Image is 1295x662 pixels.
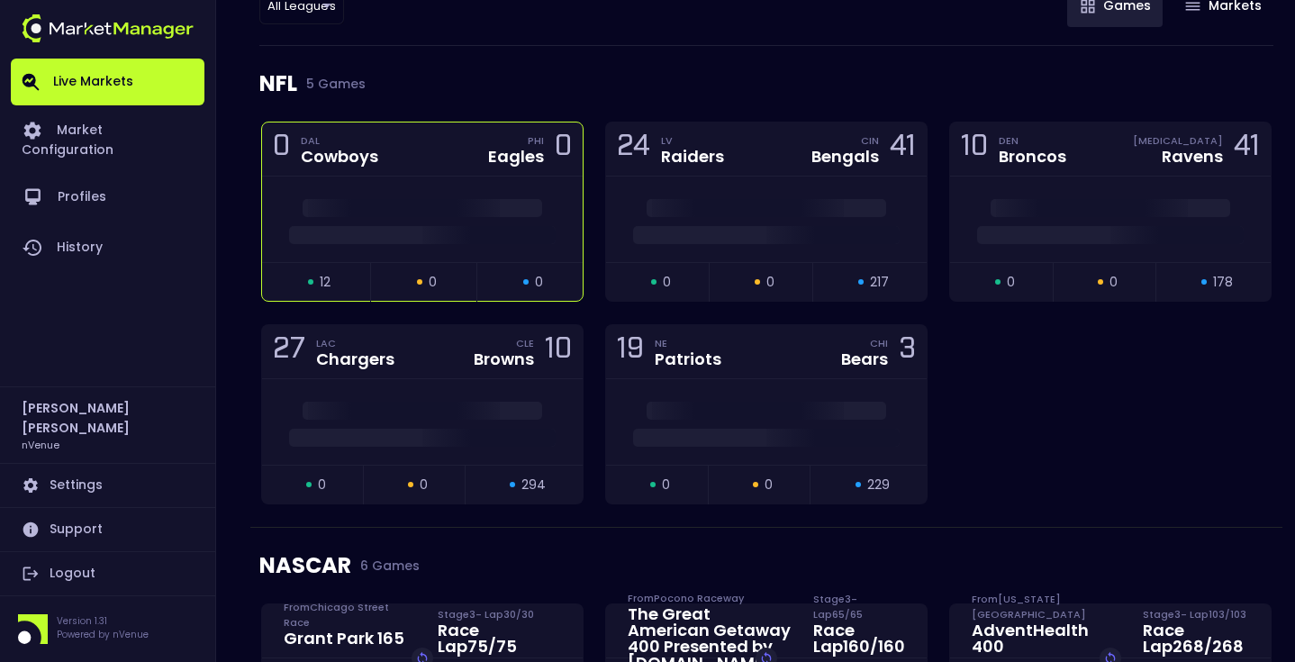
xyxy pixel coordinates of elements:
[766,273,774,292] span: 0
[617,132,650,166] div: 24
[259,528,1273,603] div: NASCAR
[318,476,326,494] span: 0
[316,351,394,367] div: Chargers
[11,105,204,172] a: Market Configuration
[1007,273,1015,292] span: 0
[545,335,572,368] div: 10
[870,336,888,350] div: CHI
[861,133,879,148] div: CIN
[867,476,890,494] span: 229
[999,149,1066,165] div: Broncos
[662,476,670,494] span: 0
[474,351,534,367] div: Browns
[972,622,1121,655] div: AdventHealth 400
[320,273,331,292] span: 12
[1143,607,1249,621] div: Stage 3 - Lap 103 / 103
[811,149,879,165] div: Bengals
[11,172,204,222] a: Profiles
[521,476,546,494] span: 294
[890,132,916,166] div: 41
[961,132,988,166] div: 10
[438,622,561,655] div: Race Lap 75 / 75
[420,476,428,494] span: 0
[259,46,1273,122] div: NFL
[273,132,290,166] div: 0
[516,336,534,350] div: CLE
[22,398,194,438] h2: [PERSON_NAME] [PERSON_NAME]
[661,149,724,165] div: Raiders
[655,336,721,350] div: NE
[22,438,59,451] h3: nVenue
[284,615,416,630] div: From Chicago Street Race
[273,335,305,368] div: 27
[972,607,1121,621] div: From [US_STATE][GEOGRAPHIC_DATA]
[429,273,437,292] span: 0
[528,133,544,148] div: PHI
[438,607,561,621] div: Stage 3 - Lap 30 / 30
[11,552,204,595] a: Logout
[11,59,204,105] a: Live Markets
[57,614,149,628] p: Version 1.31
[488,149,544,165] div: Eagles
[655,351,721,367] div: Patriots
[1234,132,1260,166] div: 41
[765,476,773,494] span: 0
[11,222,204,273] a: History
[628,591,792,605] div: From Pocono Raceway
[661,133,724,148] div: LV
[813,607,905,621] div: Stage 3 - Lap 65 / 65
[301,149,378,165] div: Cowboys
[663,273,671,292] span: 0
[22,14,194,42] img: logo
[316,336,394,350] div: LAC
[999,133,1066,148] div: DEN
[899,335,916,368] div: 3
[1109,273,1118,292] span: 0
[841,351,888,367] div: Bears
[535,273,543,292] span: 0
[1143,622,1249,655] div: Race Lap 268 / 268
[11,508,204,551] a: Support
[284,630,416,647] div: Grant Park 165
[1213,273,1233,292] span: 178
[351,558,420,573] span: 6 Games
[617,335,644,368] div: 19
[57,628,149,641] p: Powered by nVenue
[1162,149,1223,165] div: Ravens
[1133,133,1223,148] div: [MEDICAL_DATA]
[11,464,204,507] a: Settings
[297,77,366,91] span: 5 Games
[301,133,378,148] div: DAL
[11,614,204,644] div: Version 1.31Powered by nVenue
[1185,2,1200,11] img: gameIcon
[555,132,572,166] div: 0
[813,622,905,655] div: Race Lap 160 / 160
[870,273,889,292] span: 217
